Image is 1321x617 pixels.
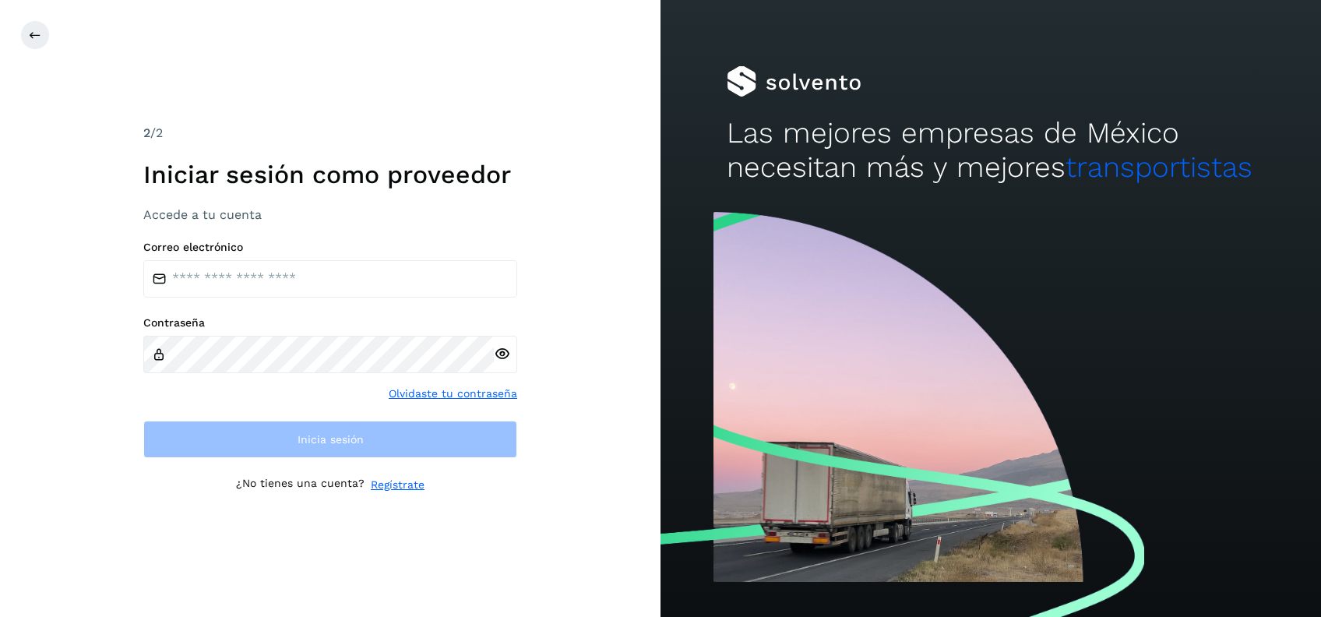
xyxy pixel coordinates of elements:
h3: Accede a tu cuenta [143,207,517,222]
button: Inicia sesión [143,421,517,458]
span: transportistas [1066,150,1252,184]
a: Olvidaste tu contraseña [389,386,517,402]
label: Contraseña [143,316,517,330]
span: Inicia sesión [298,434,364,445]
a: Regístrate [371,477,424,493]
span: 2 [143,125,150,140]
div: /2 [143,124,517,143]
label: Correo electrónico [143,241,517,254]
p: ¿No tienes una cuenta? [236,477,365,493]
h2: Las mejores empresas de México necesitan más y mejores [727,116,1255,185]
h1: Iniciar sesión como proveedor [143,160,517,189]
